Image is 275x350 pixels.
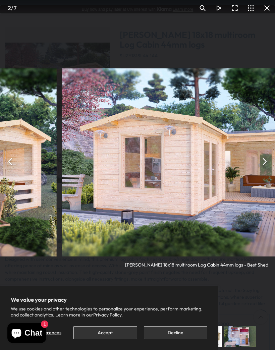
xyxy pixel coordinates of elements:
[256,154,272,170] button: Next
[13,4,17,11] span: 7
[93,312,123,318] a: Privacy Policy.
[3,154,19,170] button: Previous
[73,326,137,339] button: Accept
[144,326,207,339] button: Decline
[11,297,207,303] h2: We value your privacy
[11,306,207,318] p: We use cookies and other technologies to personalize your experience, perform marketing, and coll...
[125,256,268,268] div: [PERSON_NAME] 18x18 multiroom Log Cabin 44mm logs - Best Shed
[8,4,11,11] span: 2
[5,323,48,345] inbox-online-store-chat: Shopify online store chat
